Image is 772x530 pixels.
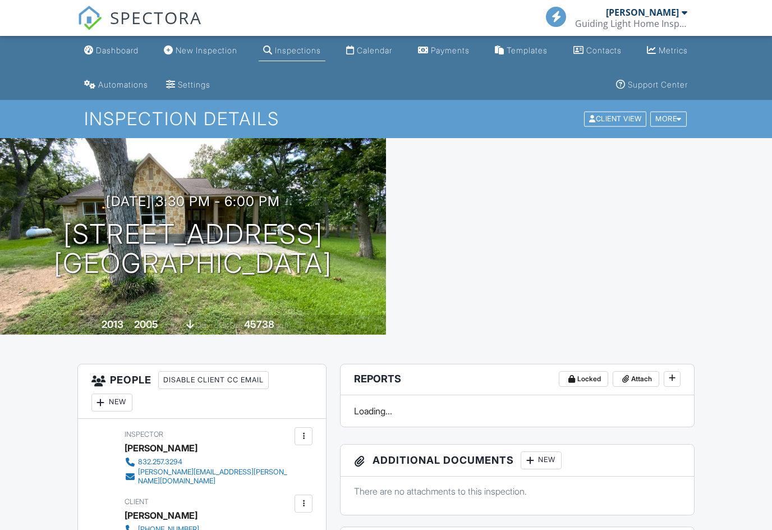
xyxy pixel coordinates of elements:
div: Inspections [275,45,321,55]
img: The Best Home Inspection Software - Spectora [77,6,102,30]
a: Automations (Basic) [80,75,153,95]
div: New [521,451,562,469]
a: Contacts [569,40,626,61]
div: Disable Client CC Email [158,371,269,389]
div: 832.257.3294 [138,458,182,467]
a: 832.257.3294 [125,456,292,468]
div: [PERSON_NAME] [125,507,197,524]
span: Lot Size [219,321,242,330]
div: Automations [98,80,148,89]
span: SPECTORA [110,6,202,29]
a: New Inspection [159,40,242,61]
span: Inspector [125,430,163,438]
a: Metrics [642,40,692,61]
a: [PERSON_NAME][EMAIL_ADDRESS][PERSON_NAME][DOMAIN_NAME] [125,468,292,486]
span: Client [125,497,149,506]
p: There are no attachments to this inspection. [354,485,681,497]
a: Templates [490,40,552,61]
div: [PERSON_NAME][EMAIL_ADDRESS][PERSON_NAME][DOMAIN_NAME] [138,468,292,486]
a: Settings [162,75,215,95]
div: New Inspection [176,45,237,55]
div: 45738 [244,318,274,330]
div: Settings [178,80,210,89]
div: More [650,112,687,127]
h1: Inspection Details [84,109,687,129]
div: Templates [507,45,548,55]
a: SPECTORA [77,15,202,39]
div: Payments [431,45,470,55]
h3: [DATE] 3:30 pm - 6:00 pm [106,194,280,209]
span: sq.ft. [276,321,290,330]
a: Calendar [342,40,397,61]
div: 2005 [134,318,158,330]
a: Inspections [259,40,325,61]
span: slab [196,321,208,330]
div: Guiding Light Home Inspection Services [575,18,687,29]
span: Built [88,321,100,330]
div: Support Center [628,80,688,89]
a: Dashboard [80,40,143,61]
span: sq. ft. [160,321,176,330]
h3: Additional Documents [341,445,694,477]
div: New [91,394,132,412]
a: Client View [583,114,649,122]
div: Calendar [357,45,392,55]
h3: People [78,364,327,419]
div: Metrics [659,45,688,55]
div: 2013 [102,318,123,330]
div: Contacts [586,45,622,55]
div: [PERSON_NAME] [606,7,679,18]
div: Client View [584,112,646,127]
h1: [STREET_ADDRESS] [GEOGRAPHIC_DATA] [54,220,332,279]
div: [PERSON_NAME] [125,440,197,456]
a: Payments [413,40,474,61]
div: Dashboard [96,45,139,55]
a: Support Center [612,75,692,95]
